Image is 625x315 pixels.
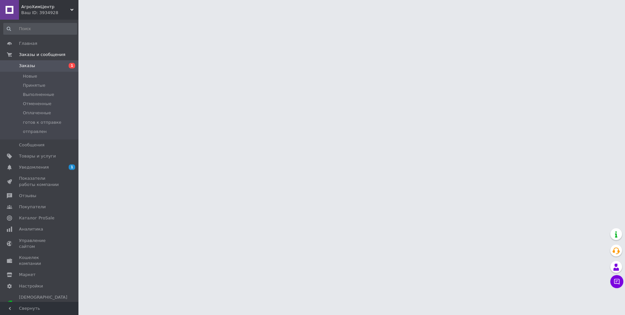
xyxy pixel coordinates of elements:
[69,164,75,170] span: 1
[19,193,36,199] span: Отзывы
[19,255,60,267] span: Кошелек компании
[69,63,75,68] span: 1
[19,176,60,187] span: Показатели работы компании
[23,101,51,107] span: Отмененные
[23,129,47,135] span: отправлен
[19,142,44,148] span: Сообщения
[19,41,37,46] span: Главная
[19,204,46,210] span: Покупатели
[19,164,49,170] span: Уведомления
[19,215,54,221] span: Каталог ProSale
[23,120,61,125] span: готов к отправке
[3,23,77,35] input: Поиск
[23,83,45,88] span: Принятые
[19,238,60,250] span: Управление сайтом
[610,275,623,288] button: Чат с покупателем
[19,63,35,69] span: Заказы
[19,294,67,312] span: [DEMOGRAPHIC_DATA] и счета
[19,153,56,159] span: Товары и услуги
[21,10,78,16] div: Ваш ID: 3934928
[19,283,43,289] span: Настройки
[19,52,65,58] span: Заказы и сообщения
[23,73,37,79] span: Новые
[19,226,43,232] span: Аналитика
[19,272,36,278] span: Маркет
[23,110,51,116] span: Оплаченные
[21,4,70,10] span: АгроХимЦентр
[23,92,54,98] span: Выполненные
